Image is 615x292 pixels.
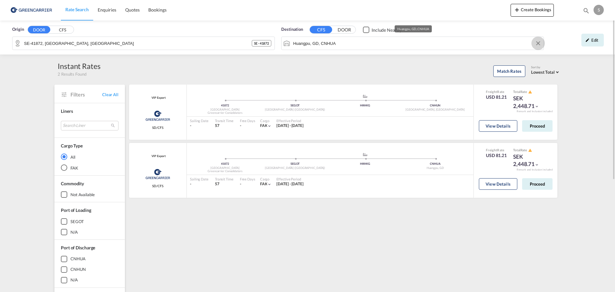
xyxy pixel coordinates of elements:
[585,38,590,42] md-icon: icon-pencil
[293,38,540,48] input: Search by Port
[535,104,539,109] md-icon: icon-chevron-down
[363,26,402,33] md-checkbox: Checkbox No Ink
[190,108,260,112] div: [GEOGRAPHIC_DATA]
[152,125,163,130] span: SD/CFS
[361,95,369,98] md-icon: assets/icons/custom/ship-fill.svg
[531,68,561,75] md-select: Select: Lowest Total
[333,26,356,34] button: DOOR
[61,108,73,114] span: Liners
[281,26,303,33] span: Destination
[511,4,554,17] button: icon-plus 400-fgCreate Bookings
[125,7,139,13] span: Quotes
[240,118,255,123] div: Free Days
[260,162,330,166] div: SEGOT
[70,277,78,283] div: N/A
[330,162,400,166] div: HKHKG
[58,71,86,77] span: 2 Results Found
[240,177,255,181] div: Free Days
[28,26,50,33] button: DOOR
[61,154,119,160] md-radio-button: All
[70,256,86,262] div: CNHUA
[282,37,544,50] md-input-container: Huangpu, GD, CNHUA
[61,207,91,213] span: Port of Loading
[61,164,119,171] md-radio-button: FAK
[276,118,304,123] div: Effective Period
[190,111,260,115] div: Greencarrier Consolidators
[276,181,304,186] span: [DATE] - [DATE]
[215,118,234,123] div: Transit Time
[150,96,165,100] span: VIP Export
[513,153,545,168] div: SEK 2,448.71
[583,7,590,14] md-icon: icon-magnify
[512,110,557,113] div: Remark and Inclusion included
[150,154,165,158] div: Contract / Rate Agreement / Tariff / Spot Pricing Reference Number: VIP Export
[581,34,604,46] div: icon-pencilEdit
[486,152,507,159] div: USD 81.21
[70,266,86,272] div: CNHUN
[260,181,267,186] span: FAK
[260,123,267,128] span: FAK
[190,166,260,170] div: [GEOGRAPHIC_DATA]
[240,123,241,129] div: -
[493,65,525,77] button: Match Rates
[10,3,53,17] img: 609dfd708afe11efa14177256b0082fb.png
[61,245,95,250] span: Port of Discharge
[513,95,545,110] div: SEK 2,448.71
[24,38,252,48] input: Search by Door
[594,5,604,15] div: S
[486,89,507,94] div: Freight Rate
[150,96,165,100] div: Contract / Rate Agreement / Tariff / Spot Pricing Reference Number: VIP Export
[215,177,234,181] div: Transit Time
[531,70,555,75] span: Lowest Total
[190,123,209,129] div: -
[143,166,172,182] img: Greencarrier Consolidators
[51,26,74,34] button: CFS
[102,92,119,97] span: Clear All
[58,61,101,71] div: Instant Rates
[267,182,272,187] md-icon: icon-chevron-down
[143,108,172,124] img: Greencarrier Consolidators
[528,90,532,94] md-icon: icon-alert
[397,25,429,32] div: Huangpu, GD, CNHUA
[400,104,470,108] div: CNHUN
[61,218,119,225] md-checkbox: SEGOT
[98,7,116,13] span: Enquiries
[61,277,119,283] md-checkbox: N/A
[260,104,330,108] div: SEGOT
[400,108,470,112] div: [GEOGRAPHIC_DATA], [GEOGRAPHIC_DATA]
[152,184,163,188] span: SD/CFS
[479,178,517,190] button: View Details
[61,256,119,262] md-checkbox: CNHUA
[486,94,507,100] div: USD 81.21
[486,148,507,152] div: Freight Rate
[190,177,209,181] div: Sailing Date
[260,177,272,181] div: Cargo
[221,162,229,165] span: 41872
[190,181,209,187] div: -
[512,168,557,171] div: Remark and Inclusion included
[513,89,545,95] div: Total Rate
[330,104,400,108] div: HKHKG
[260,166,330,170] div: [GEOGRAPHIC_DATA] ([GEOGRAPHIC_DATA])
[372,27,402,33] div: Include Nearby
[535,163,539,167] md-icon: icon-chevron-down
[361,153,369,156] md-icon: assets/icons/custom/ship-fill.svg
[522,120,553,132] button: Proceed
[70,192,95,197] div: not available
[528,148,532,152] md-icon: icon-alert
[513,148,545,153] div: Total Rate
[260,118,272,123] div: Cargo
[61,266,119,273] md-checkbox: CNHUN
[513,6,521,13] md-icon: icon-plus 400-fg
[310,26,332,33] button: CFS
[240,181,241,187] div: -
[70,229,78,235] div: N/A
[190,118,209,123] div: Sailing Date
[254,41,269,46] span: SE - 41872
[12,37,275,50] md-input-container: SE-41872, Göteborg, Västra Götaland
[12,26,24,33] span: Origin
[276,177,304,181] div: Effective Period
[533,38,543,48] button: Clear Input
[522,178,553,190] button: Proceed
